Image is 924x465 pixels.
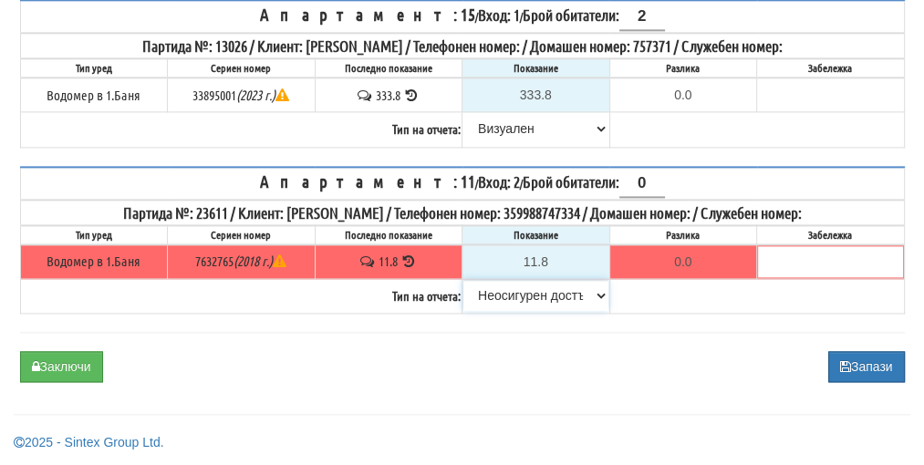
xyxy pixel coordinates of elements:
th: Сериен номер [168,225,316,244]
th: Показание [462,58,610,77]
span: История на забележките [356,87,376,103]
b: Тип на отчета: [392,287,461,304]
span: Брой обитатели: [523,172,665,191]
th: Разлика [609,225,757,244]
th: Забележка [757,225,905,244]
td: 7632765 [168,244,316,279]
div: Партида №: 13026 / Клиент: [PERSON_NAME] / Телефонен номер: / Домашен номер: 757371 / Служебен но... [22,35,903,57]
span: 11.8 [379,253,398,269]
span: Апартамент: 11 [260,170,475,191]
th: Последно показание [315,225,462,244]
th: Показание [462,225,610,244]
i: Метрологична годност до 2023г. [236,87,289,103]
a: 2025 - Sintex Group Ltd. [14,435,164,449]
span: Вход: 1 [478,5,520,24]
span: История на показанията [403,87,420,103]
th: Последно показание [315,58,462,77]
td: Водомер в 1.Баня [20,77,168,112]
th: Забележка [757,58,905,77]
th: Тип уред [20,58,168,77]
i: Метрологична годност до 2018г. [234,253,286,269]
button: Заключи [20,351,103,382]
span: Брой обитатели: [523,5,665,24]
td: Водомер в 1.Баня [20,244,168,279]
span: История на забележките [358,253,379,269]
th: Сериен номер [168,58,316,77]
button: Запази [828,351,905,382]
th: Разлика [609,58,757,77]
span: Апартамент: 15 [260,4,475,25]
span: 333.8 [376,87,400,103]
td: 33895001 [168,77,316,112]
span: Вход: 2 [478,172,520,191]
span: История на показанията [400,253,418,269]
th: Тип уред [20,225,168,244]
div: Партида №: 23611 / Клиент: [PERSON_NAME] / Телефонен номер: 359988747334 / Домашен номер: / Служе... [22,201,903,223]
b: Тип на отчета: [392,120,461,137]
th: / / [20,167,904,200]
